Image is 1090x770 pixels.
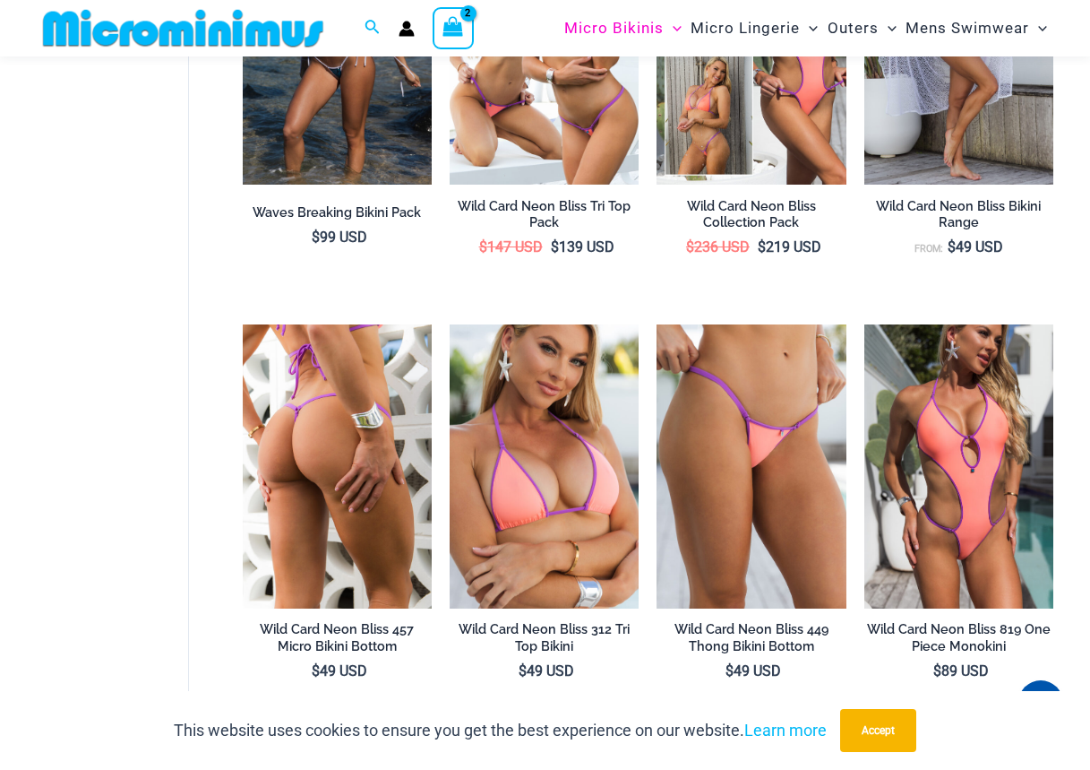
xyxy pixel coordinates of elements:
span: $ [479,238,487,255]
a: Wild Card Neon Bliss 312 Top 03Wild Card Neon Bliss 312 Top 457 Micro 02Wild Card Neon Bliss 312 ... [450,324,639,609]
span: $ [519,662,527,679]
img: Wild Card Neon Bliss 312 Top 03 [450,324,639,609]
a: Micro BikinisMenu ToggleMenu Toggle [560,5,686,51]
span: From: [914,243,943,255]
a: Wild Card Neon Bliss 819 One Piece 04Wild Card Neon Bliss 819 One Piece 05Wild Card Neon Bliss 81... [864,324,1053,609]
a: Account icon link [399,21,415,37]
a: Waves Breaking Bikini Pack [243,204,432,228]
h2: Waves Breaking Bikini Pack [243,204,432,221]
nav: Site Navigation [557,3,1054,54]
img: Wild Card Neon Bliss 312 Top 457 Micro 05 [243,324,432,609]
a: OutersMenu ToggleMenu Toggle [823,5,901,51]
a: Wild Card Neon Bliss 312 Tri Top Bikini [450,621,639,662]
span: Micro Lingerie [691,5,800,51]
bdi: 219 USD [758,238,821,255]
span: Menu Toggle [1029,5,1047,51]
h2: Wild Card Neon Bliss Tri Top Pack [450,198,639,231]
h2: Wild Card Neon Bliss 457 Micro Bikini Bottom [243,621,432,654]
span: $ [758,238,766,255]
span: Mens Swimwear [905,5,1029,51]
bdi: 49 USD [948,238,1003,255]
a: Wild Card Neon Bliss Tri Top Pack [450,198,639,238]
a: Search icon link [365,17,381,39]
span: $ [551,238,559,255]
h2: Wild Card Neon Bliss 449 Thong Bikini Bottom [657,621,845,654]
span: $ [933,662,941,679]
span: Menu Toggle [879,5,897,51]
h2: Wild Card Neon Bliss Collection Pack [657,198,845,231]
a: View Shopping Cart, 2 items [433,7,474,48]
a: Wild Card Neon Bliss 819 One Piece Monokini [864,621,1053,662]
span: $ [686,238,694,255]
a: Wild Card Neon Bliss 449 Thong Bikini Bottom [657,621,845,662]
h2: Wild Card Neon Bliss 819 One Piece Monokini [864,621,1053,654]
a: Wild Card Neon Bliss 312 Top 457 Micro 04Wild Card Neon Bliss 312 Top 457 Micro 05Wild Card Neon ... [243,324,432,609]
h2: Wild Card Neon Bliss 312 Tri Top Bikini [450,621,639,654]
button: Accept [840,709,916,752]
p: This website uses cookies to ensure you get the best experience on our website. [174,717,827,744]
bdi: 49 USD [519,662,574,679]
a: Wild Card Neon Bliss 449 Thong 01Wild Card Neon Bliss 449 Thong 02Wild Card Neon Bliss 449 Thong 02 [657,324,845,609]
img: Wild Card Neon Bliss 819 One Piece 04 [864,324,1053,609]
bdi: 139 USD [551,238,614,255]
span: Menu Toggle [664,5,682,51]
img: MM SHOP LOGO FLAT [36,8,330,48]
bdi: 89 USD [933,662,989,679]
a: Wild Card Neon Bliss Bikini Range [864,198,1053,238]
img: Wild Card Neon Bliss 449 Thong 01 [657,324,845,609]
bdi: 99 USD [312,229,367,246]
bdi: 49 USD [312,662,367,679]
span: Micro Bikinis [564,5,664,51]
a: Wild Card Neon Bliss 457 Micro Bikini Bottom [243,621,432,662]
bdi: 147 USD [479,238,543,255]
span: Menu Toggle [800,5,818,51]
a: Mens SwimwearMenu ToggleMenu Toggle [901,5,1051,51]
span: $ [948,238,956,255]
span: Outers [828,5,879,51]
span: $ [725,662,734,679]
h2: Wild Card Neon Bliss Bikini Range [864,198,1053,231]
bdi: 236 USD [686,238,750,255]
a: Wild Card Neon Bliss Collection Pack [657,198,845,238]
a: Learn more [744,721,827,740]
span: $ [312,662,320,679]
a: Micro LingerieMenu ToggleMenu Toggle [686,5,822,51]
bdi: 49 USD [725,662,781,679]
span: $ [312,229,320,246]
